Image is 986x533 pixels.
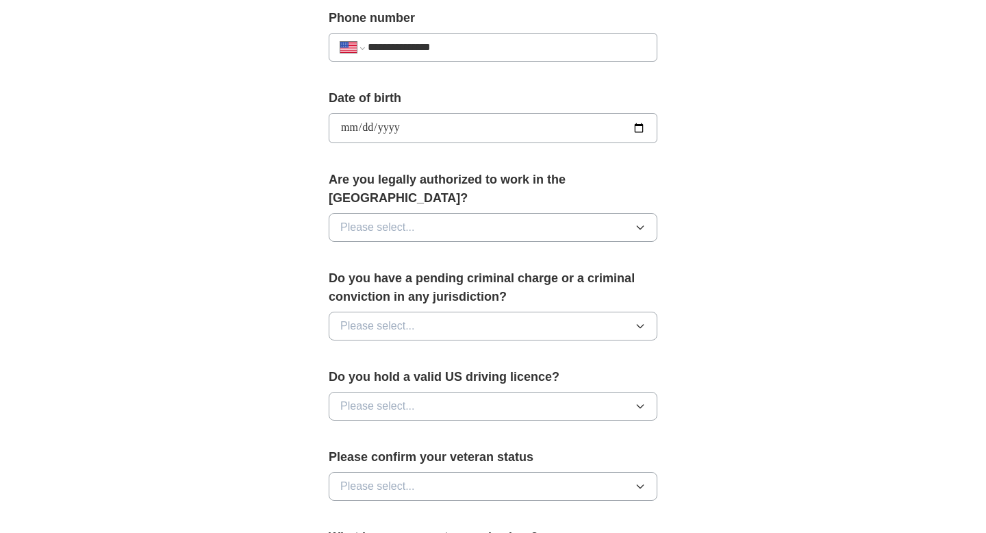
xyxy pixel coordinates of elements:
[329,368,657,386] label: Do you hold a valid US driving licence?
[329,472,657,501] button: Please select...
[340,398,415,414] span: Please select...
[329,448,657,467] label: Please confirm your veteran status
[340,219,415,236] span: Please select...
[340,478,415,495] span: Please select...
[340,318,415,334] span: Please select...
[329,392,657,421] button: Please select...
[329,171,657,208] label: Are you legally authorized to work in the [GEOGRAPHIC_DATA]?
[329,213,657,242] button: Please select...
[329,9,657,27] label: Phone number
[329,89,657,108] label: Date of birth
[329,312,657,340] button: Please select...
[329,269,657,306] label: Do you have a pending criminal charge or a criminal conviction in any jurisdiction?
